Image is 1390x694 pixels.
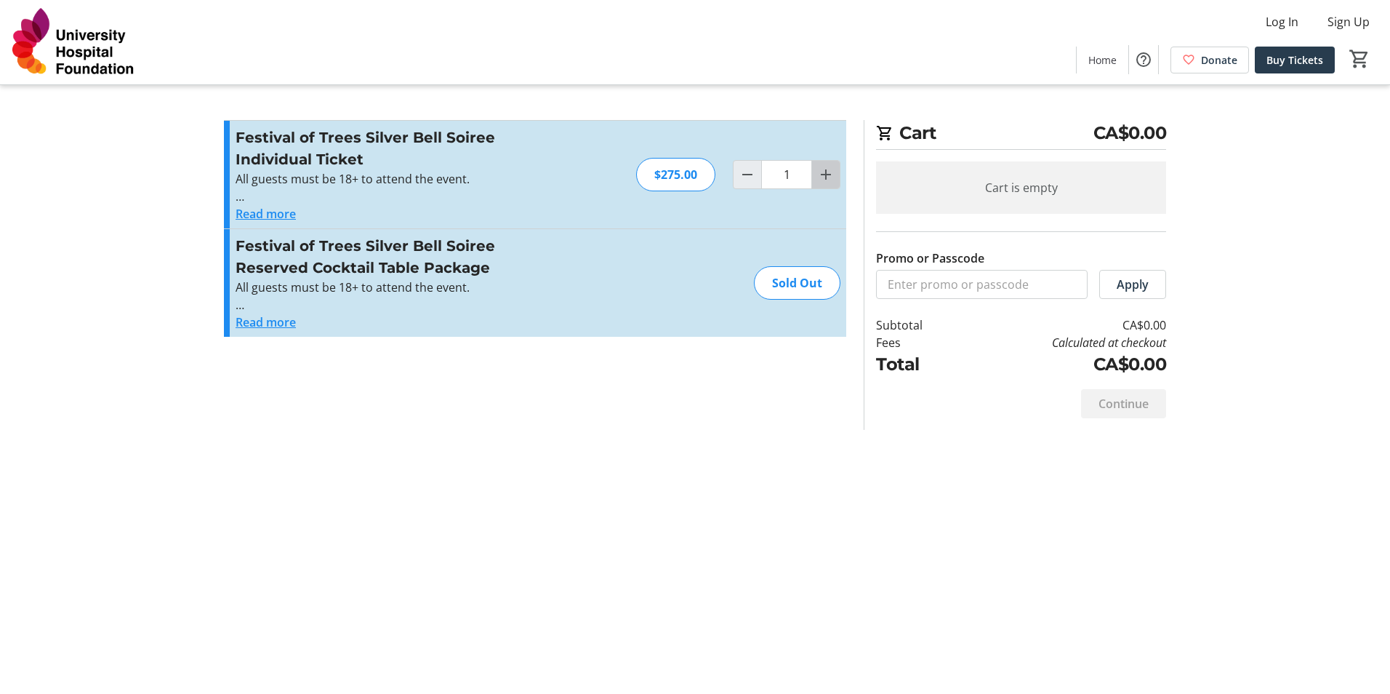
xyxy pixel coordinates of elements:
button: Log In [1254,10,1310,33]
button: Apply [1099,270,1166,299]
td: Calculated at checkout [960,334,1166,351]
div: $275.00 [636,158,715,191]
a: Buy Tickets [1255,47,1335,73]
button: Sign Up [1316,10,1381,33]
button: Cart [1346,46,1373,72]
button: Read more [236,205,296,223]
a: Donate [1170,47,1249,73]
span: Buy Tickets [1266,52,1323,68]
td: CA$0.00 [960,351,1166,378]
input: Enter promo or passcode [876,270,1088,299]
img: University Hospital Foundation's Logo [9,6,138,79]
span: Donate [1201,52,1237,68]
td: Subtotal [876,316,960,334]
a: Home [1077,47,1128,73]
td: Fees [876,334,960,351]
button: Read more [236,314,296,331]
td: Total [876,351,960,378]
button: Increment by one [812,161,840,188]
span: Log In [1266,13,1298,31]
h3: Festival of Trees Silver Bell Soiree Individual Ticket [236,127,553,170]
label: Promo or Passcode [876,250,984,267]
h2: Cart [876,120,1166,150]
div: Cart is empty [876,161,1166,214]
h3: Festival of Trees Silver Bell Soiree Reserved Cocktail Table Package [236,235,553,279]
p: All guests must be 18+ to attend the event. [236,279,553,296]
td: CA$0.00 [960,316,1166,334]
span: Home [1088,52,1117,68]
span: Sign Up [1327,13,1370,31]
p: All guests must be 18+ to attend the event. [236,170,553,188]
span: Apply [1117,276,1149,293]
button: Help [1129,45,1158,74]
button: Decrement by one [734,161,761,188]
div: Sold Out [754,266,840,300]
span: CA$0.00 [1093,120,1167,146]
input: Festival of Trees Silver Bell Soiree Individual Ticket Quantity [761,160,812,189]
